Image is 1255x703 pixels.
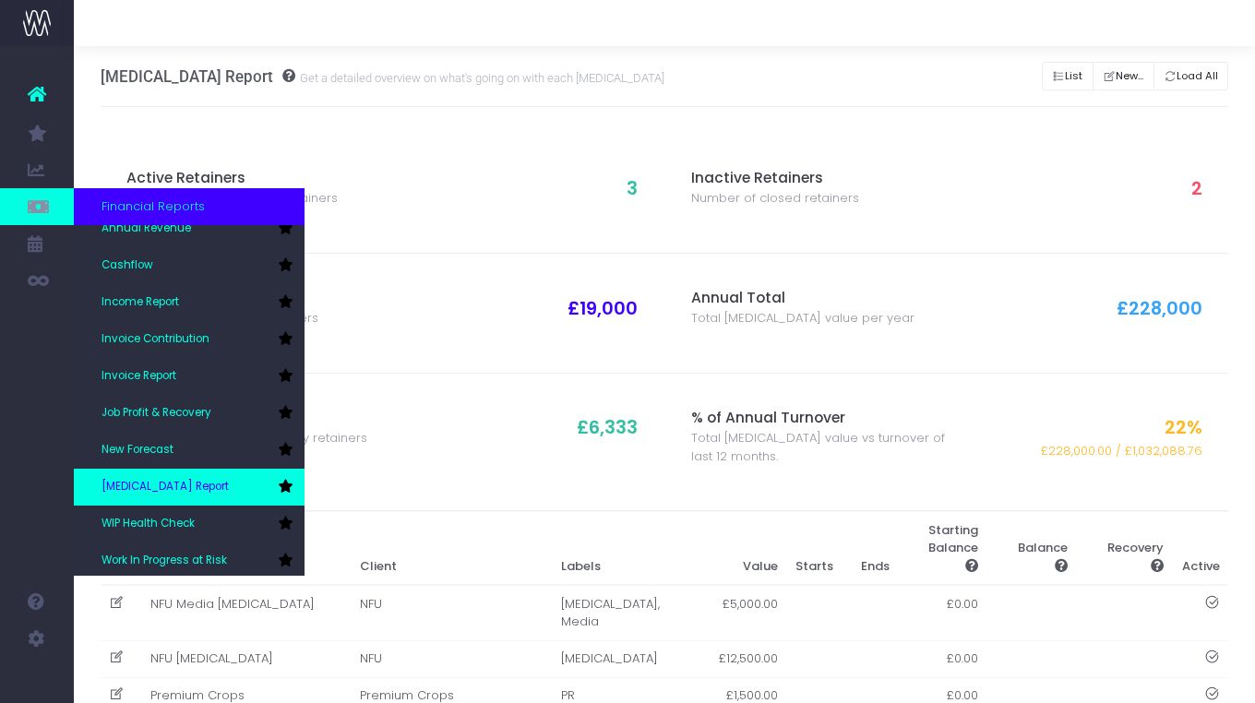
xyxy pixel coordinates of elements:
[141,585,352,640] td: NFU Media [MEDICAL_DATA]
[710,585,787,640] td: £5,000.00
[1042,62,1094,90] button: List
[553,585,710,640] td: [MEDICAL_DATA], Media
[102,368,176,385] span: Invoice Report
[691,309,914,328] span: Total [MEDICAL_DATA] value per year
[74,247,305,284] a: Cashflow
[553,640,710,677] td: [MEDICAL_DATA]
[691,410,947,427] h3: % of Annual Turnover
[710,512,787,586] th: Value
[691,429,947,465] span: Total [MEDICAL_DATA] value vs turnover of last 12 months.
[553,512,710,586] th: Labels
[102,479,229,495] span: [MEDICAL_DATA] Report
[898,512,987,586] th: Starting Balance
[74,210,305,247] a: Annual Revenue
[987,512,1077,586] th: Balance
[577,414,638,441] span: £6,333
[1191,175,1202,202] span: 2
[74,284,305,321] a: Income Report
[1042,57,1228,95] div: Button group with nested dropdown
[295,67,664,86] small: Get a detailed overview on what's going on with each [MEDICAL_DATA]
[1173,512,1229,586] th: Active
[74,395,305,432] a: Job Profit & Recovery
[691,189,859,208] span: Number of closed retainers
[1117,295,1202,322] span: £228,000
[102,257,153,274] span: Cashflow
[74,358,305,395] a: Invoice Report
[102,442,173,459] span: New Forecast
[101,67,664,86] h3: [MEDICAL_DATA] Report
[102,331,209,348] span: Invoice Contribution
[627,175,638,202] span: 3
[74,469,305,506] a: [MEDICAL_DATA] Report
[102,516,195,532] span: WIP Health Check
[1093,62,1154,90] button: New...
[1165,414,1202,441] span: 22%
[74,542,305,579] a: Work In Progress at Risk
[352,585,553,640] td: NFU
[710,640,787,677] td: £12,500.00
[74,432,305,469] a: New Forecast
[898,640,987,677] td: £0.00
[786,512,843,586] th: Starts
[352,640,553,677] td: NFU
[691,170,947,187] h3: Inactive Retainers
[568,295,638,322] span: £19,000
[141,640,352,677] td: NFU [MEDICAL_DATA]
[74,321,305,358] a: Invoice Contribution
[102,220,191,237] span: Annual Revenue
[23,666,51,694] img: images/default_profile_image.png
[843,512,899,586] th: Ends
[74,506,305,542] a: WIP Health Check
[1041,442,1202,460] span: £228,000.00 / £1,032,088.76
[1077,512,1173,586] th: Recovery
[898,585,987,640] td: £0.00
[102,553,227,569] span: Work In Progress at Risk
[1153,62,1229,90] button: Load All
[126,170,382,187] h3: Active Retainers
[102,197,205,216] span: Financial Reports
[102,405,211,422] span: Job Profit & Recovery
[691,290,947,307] h3: Annual Total
[352,512,553,586] th: Client
[102,294,179,311] span: Income Report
